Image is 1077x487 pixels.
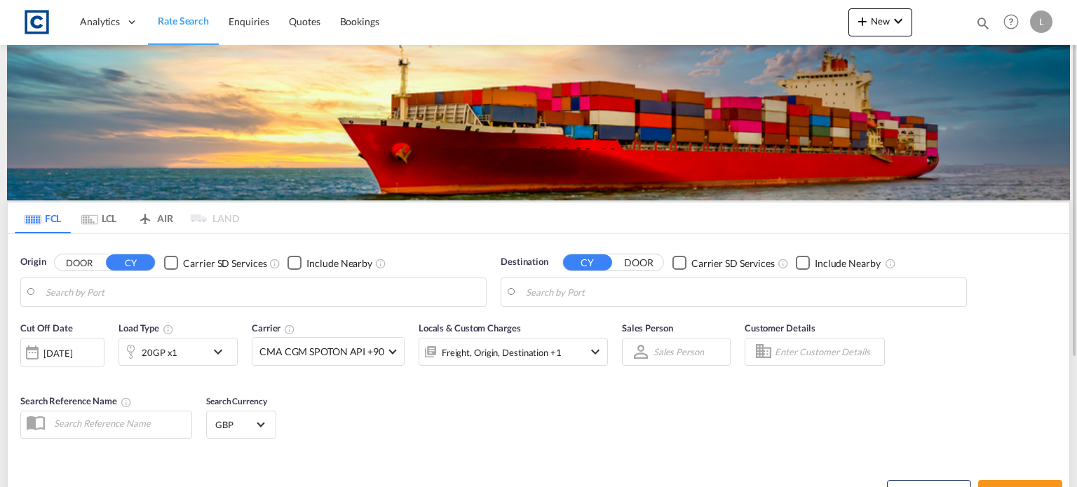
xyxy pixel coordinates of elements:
[745,322,815,334] span: Customer Details
[340,15,379,27] span: Bookings
[142,343,177,362] div: 20GP x1
[526,282,959,303] input: Search by Port
[206,396,267,406] span: Search Currency
[215,418,255,431] span: GBP
[848,8,912,36] button: icon-plus 400-fgNewicon-chevron-down
[614,255,663,271] button: DOOR
[419,338,608,366] div: Freight Origin Destination Factory Stuffingicon-chevron-down
[999,10,1030,35] div: Help
[47,413,191,434] input: Search Reference Name
[289,15,320,27] span: Quotes
[778,258,789,269] md-icon: Unchecked: Search for CY (Container Yard) services for all selected carriers.Checked : Search for...
[20,255,46,269] span: Origin
[419,322,521,334] span: Locals & Custom Charges
[287,255,372,270] md-checkbox: Checkbox No Ink
[46,282,479,303] input: Search by Port
[284,324,295,335] md-icon: The selected Trucker/Carrierwill be displayed in the rate results If the rates are from another f...
[20,395,132,406] span: Search Reference Name
[106,254,155,270] button: CY
[183,256,266,270] div: Carrier SD Services
[43,347,72,359] div: [DATE]
[214,414,269,434] md-select: Select Currency: £ GBPUnited Kingdom Pound
[375,258,386,269] md-icon: Unchecked: Ignores neighbouring ports when fetching rates.Checked : Includes neighbouring ports w...
[259,345,384,359] span: CMA CGM SPOTON API +90
[121,397,132,408] md-icon: Your search will be saved by the below given name
[501,255,548,269] span: Destination
[672,255,775,270] md-checkbox: Checkbox No Ink
[815,256,881,270] div: Include Nearby
[80,15,120,29] span: Analytics
[885,258,896,269] md-icon: Unchecked: Ignores neighbouring ports when fetching rates.Checked : Includes neighbouring ports w...
[890,13,907,29] md-icon: icon-chevron-down
[652,342,705,362] md-select: Sales Person
[999,10,1023,34] span: Help
[71,203,127,233] md-tab-item: LCL
[163,324,174,335] md-icon: icon-information-outline
[587,343,604,360] md-icon: icon-chevron-down
[854,15,907,27] span: New
[20,322,73,334] span: Cut Off Date
[20,366,31,385] md-datepicker: Select
[20,338,104,367] div: [DATE]
[854,13,871,29] md-icon: icon-plus 400-fg
[7,45,1070,200] img: LCL+%26+FCL+BACKGROUND.png
[15,203,71,233] md-tab-item: FCL
[55,255,104,271] button: DOOR
[252,322,295,334] span: Carrier
[1030,11,1052,33] div: L
[21,6,53,38] img: 1fdb9190129311efbfaf67cbb4249bed.jpeg
[975,15,991,36] div: icon-magnify
[15,203,239,233] md-pagination-wrapper: Use the left and right arrow keys to navigate between tabs
[306,256,372,270] div: Include Nearby
[269,258,280,269] md-icon: Unchecked: Search for CY (Container Yard) services for all selected carriers.Checked : Search for...
[137,210,154,221] md-icon: icon-airplane
[563,254,612,270] button: CY
[210,343,233,360] md-icon: icon-chevron-down
[158,15,209,27] span: Rate Search
[796,255,881,270] md-checkbox: Checkbox No Ink
[622,322,673,334] span: Sales Person
[775,341,880,362] input: Enter Customer Details
[127,203,183,233] md-tab-item: AIR
[229,15,269,27] span: Enquiries
[691,256,775,270] div: Carrier SD Services
[118,338,238,366] div: 20GP x1icon-chevron-down
[164,255,266,270] md-checkbox: Checkbox No Ink
[442,343,562,362] div: Freight Origin Destination Factory Stuffing
[975,15,991,31] md-icon: icon-magnify
[118,322,174,334] span: Load Type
